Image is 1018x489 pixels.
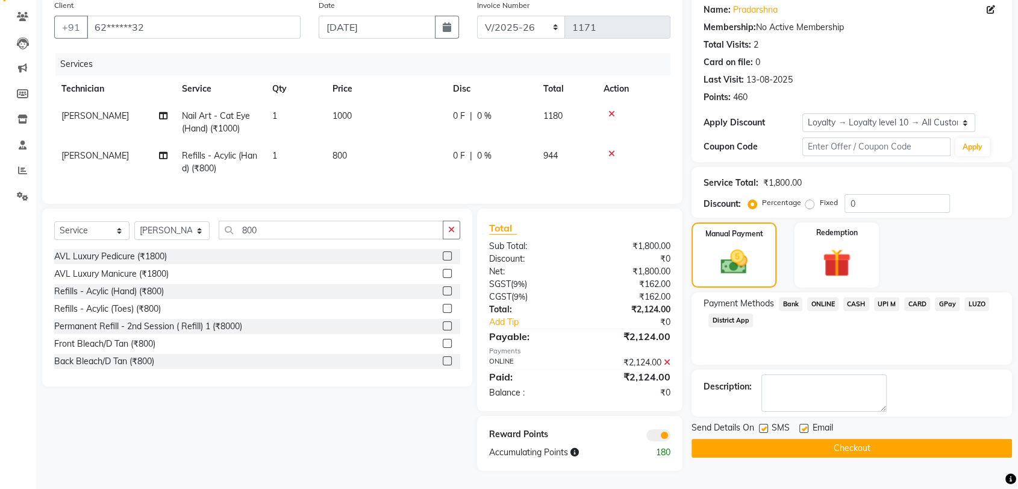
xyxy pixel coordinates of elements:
span: District App [708,314,753,327]
span: Bank [779,297,802,311]
div: ( ) [480,278,580,291]
th: Price [325,75,446,103]
span: Send Details On [692,421,754,437]
input: Search by Name/Mobile/Email/Code [87,16,301,39]
div: Coupon Code [704,140,802,153]
div: Points: [704,91,731,104]
div: Front Bleach/D Tan (₹800) [54,338,155,350]
span: Refills - Acylic (Hand) (₹800) [182,150,257,174]
div: ₹1,800.00 [580,265,680,278]
span: 0 % [477,110,492,122]
div: ₹0 [580,253,680,265]
div: ₹1,800.00 [763,177,801,189]
a: Pradarshna [733,4,778,16]
span: 1180 [543,110,563,121]
label: Percentage [762,197,801,208]
div: Refills - Acylic (Hand) (₹800) [54,285,164,298]
button: Apply [955,138,990,156]
div: ₹0 [596,316,679,329]
span: Nail Art - Cat Eye (Hand) (₹1000) [182,110,250,134]
div: Payable: [480,329,580,344]
span: 9% [513,279,525,289]
span: 0 F [453,110,465,122]
th: Total [536,75,596,103]
th: Disc [446,75,536,103]
div: 2 [754,39,758,51]
img: _cash.svg [712,247,755,277]
div: ONLINE [480,356,580,369]
input: Enter Offer / Coupon Code [802,137,951,156]
span: 0 % [477,150,492,162]
div: ₹2,124.00 [580,303,680,316]
span: Email [812,421,832,437]
span: 800 [333,150,347,161]
span: ONLINE [807,297,838,311]
div: Reward Points [480,428,580,441]
span: 0 F [453,150,465,162]
div: Sub Total: [480,240,580,253]
div: ₹0 [580,386,680,399]
div: Accumulating Points [480,446,630,459]
th: Technician [54,75,175,103]
div: 460 [733,91,748,104]
div: ₹1,800.00 [580,240,680,253]
div: No Active Membership [704,21,1000,34]
div: Total Visits: [704,39,751,51]
div: Back Bleach/D Tan (₹800) [54,355,154,368]
div: Balance : [480,386,580,399]
input: Search or Scan [219,221,443,239]
div: Discount: [704,198,741,210]
div: AVL Luxury Pedicure (₹1800) [54,250,167,263]
span: Total [489,222,517,235]
div: Description: [704,380,752,393]
span: Payment Methods [704,297,774,310]
div: Apply Discount [704,116,802,129]
div: 13-08-2025 [746,74,792,86]
label: Manual Payment [705,229,763,239]
span: 1 [272,150,277,161]
div: ( ) [480,291,580,303]
span: SMS [772,421,790,437]
div: Permanent Refill - 2nd Session ( Refill) 1 (₹8000) [54,320,242,333]
div: Services [55,53,679,75]
div: ₹162.00 [580,278,680,291]
span: LUZO [964,297,989,311]
button: +91 [54,16,88,39]
span: 1000 [333,110,352,121]
div: 0 [755,56,760,69]
span: CASH [843,297,869,311]
div: Paid: [480,370,580,384]
div: ₹162.00 [580,291,680,303]
div: Refills - Acylic (Toes) (₹800) [54,303,161,315]
div: AVL Luxury Manicure (₹1800) [54,268,169,280]
div: Service Total: [704,177,758,189]
span: 944 [543,150,558,161]
div: Last Visit: [704,74,744,86]
div: Card on file: [704,56,753,69]
span: | [470,110,472,122]
a: Add Tip [480,316,596,329]
span: GPay [935,297,960,311]
span: UPI M [874,297,900,311]
div: ₹2,124.00 [580,370,680,384]
label: Redemption [816,227,857,238]
div: Membership: [704,21,756,34]
div: Name: [704,4,731,16]
div: Net: [480,265,580,278]
label: Fixed [819,197,837,208]
span: | [470,150,472,162]
img: _gift.svg [814,245,859,280]
div: Discount: [480,253,580,265]
span: CGST [489,291,511,302]
span: 9% [514,292,525,301]
span: 1 [272,110,277,121]
span: SGST [489,279,511,289]
div: ₹2,124.00 [580,356,680,369]
div: Total: [480,303,580,316]
th: Service [175,75,265,103]
span: [PERSON_NAME] [61,150,129,161]
div: Payments [489,346,670,356]
th: Action [596,75,670,103]
span: [PERSON_NAME] [61,110,129,121]
span: CARD [904,297,930,311]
